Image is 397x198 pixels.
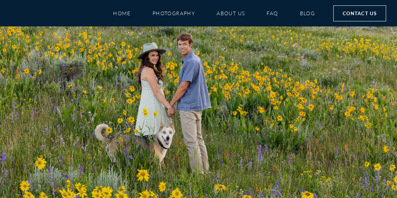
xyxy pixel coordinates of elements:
[113,7,315,20] nav: Menu
[10,3,72,24] img: Mountain Magic Media photography logo Crested Butte Photographer
[152,7,195,20] a: Photography
[300,7,315,20] a: Blog
[217,7,245,20] a: About Us
[343,9,377,17] span: Contact Us
[267,7,278,20] a: FAQ
[113,7,131,20] a: Home
[333,5,386,21] a: Contact Us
